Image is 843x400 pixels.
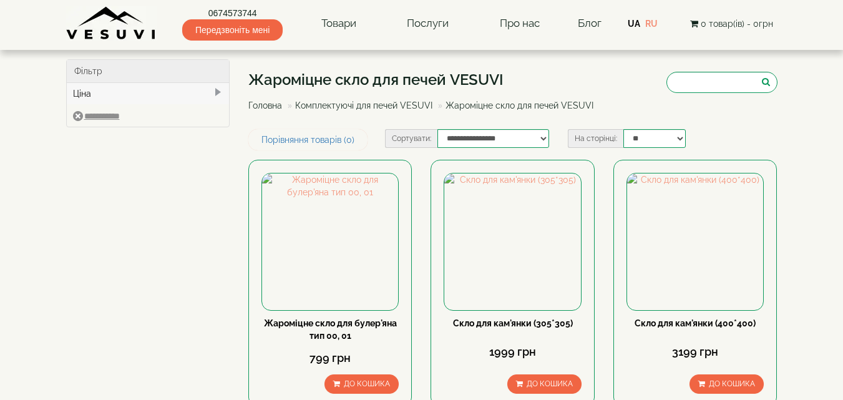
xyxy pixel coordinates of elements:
span: До кошика [709,379,755,388]
img: Скло для кам'янки (400*400) [627,173,763,310]
span: Передзвоніть мені [182,19,283,41]
div: Фільтр [67,60,230,83]
span: До кошика [344,379,390,388]
a: Товари [309,9,369,38]
a: Порівняння товарів (0) [248,129,368,150]
a: Комплектуючі для печей VESUVI [295,100,432,110]
button: До кошика [690,374,764,394]
span: До кошика [527,379,573,388]
a: Послуги [394,9,461,38]
img: Скло для кам'янки (305*305) [444,173,580,310]
div: 799 грн [261,350,399,366]
a: Блог [578,17,602,29]
span: 0 товар(ів) - 0грн [701,19,773,29]
a: UA [628,19,640,29]
a: 0674573744 [182,7,283,19]
a: RU [645,19,658,29]
button: До кошика [324,374,399,394]
label: На сторінці: [568,129,623,148]
img: Завод VESUVI [66,6,157,41]
label: Сортувати: [385,129,437,148]
li: Жароміцне скло для печей VESUVI [435,99,593,112]
a: Скло для кам'янки (305*305) [453,318,573,328]
button: 0 товар(ів) - 0грн [686,17,777,31]
a: Головна [248,100,282,110]
div: 1999 грн [444,344,581,360]
button: До кошика [507,374,582,394]
img: Жароміцне скло для булер'яна тип 00, 01 [262,173,398,310]
a: Про нас [487,9,552,38]
a: Скло для кам'янки (400*400) [635,318,756,328]
div: Ціна [67,83,230,104]
div: 3199 грн [626,344,764,360]
h1: Жароміцне скло для печей VESUVI [248,72,603,88]
a: Жароміцне скло для булер'яна тип 00, 01 [264,318,397,341]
